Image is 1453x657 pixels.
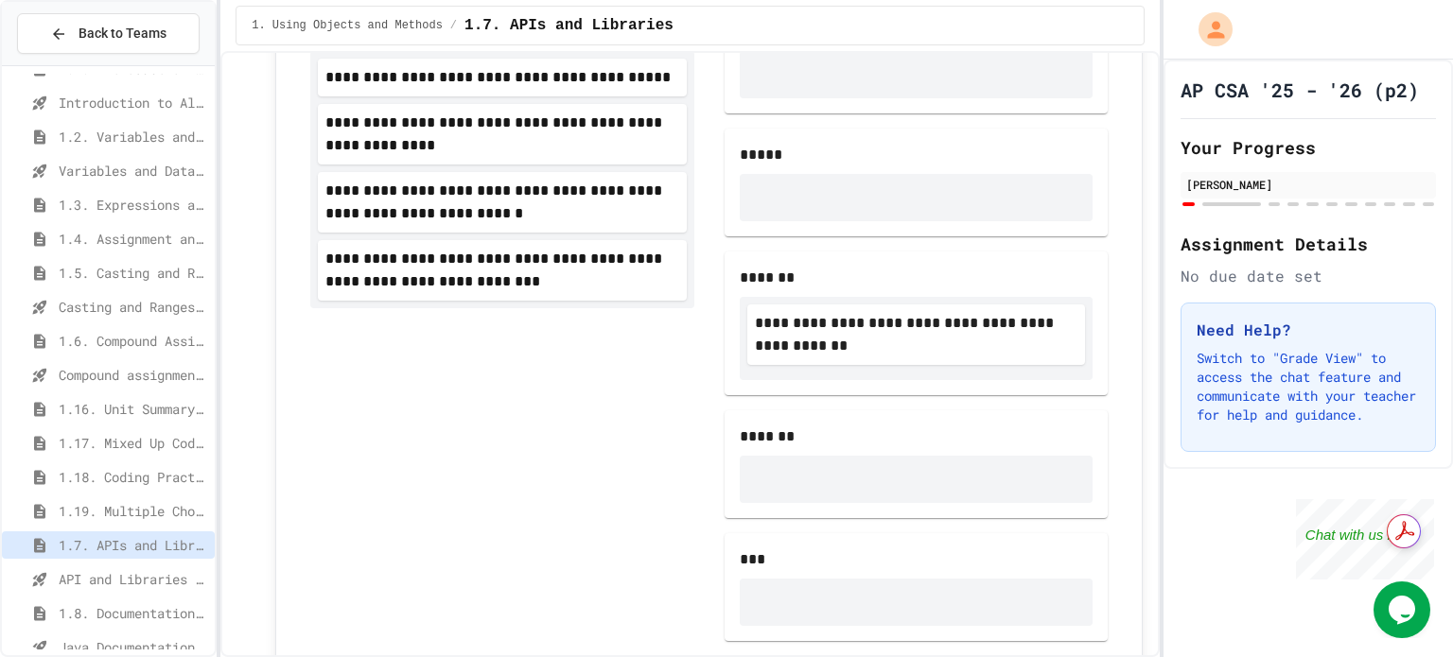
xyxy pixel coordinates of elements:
p: Switch to "Grade View" to access the chat feature and communicate with your teacher for help and ... [1197,349,1420,424]
span: / [450,18,457,33]
div: [PERSON_NAME] [1186,176,1430,193]
span: Compound assignment operators - Quiz [59,365,207,385]
span: Back to Teams [79,24,166,43]
span: 1.6. Compound Assignment Operators [59,331,207,351]
span: Introduction to Algorithms, Programming, and Compilers [59,93,207,112]
div: My Account [1179,8,1237,51]
span: 1.18. Coding Practice 1a (1.1-1.6) [59,467,207,487]
span: 1.19. Multiple Choice Exercises for Unit 1a (1.1-1.6) [59,501,207,521]
h1: AP CSA '25 - '26 (p2) [1181,77,1419,103]
span: 1.7. APIs and Libraries [464,14,674,37]
iframe: chat widget [1296,499,1434,579]
span: Java Documentation with Comments - Topic 1.8 [59,637,207,657]
h2: Your Progress [1181,134,1436,161]
iframe: chat widget [1374,581,1434,638]
button: Back to Teams [17,13,200,54]
span: 1.3. Expressions and Output [New] [59,195,207,215]
span: 1.7. APIs and Libraries [59,535,207,555]
h2: Assignment Details [1181,231,1436,257]
span: 1.8. Documentation with Comments and Preconditions [59,603,207,623]
span: 1.16. Unit Summary 1a (1.1-1.6) [59,399,207,419]
div: No due date set [1181,265,1436,287]
span: 1.2. Variables and Data Types [59,127,207,147]
span: 1. Using Objects and Methods [252,18,443,33]
span: 1.4. Assignment and Input [59,229,207,249]
span: API and Libraries - Topic 1.7 [59,569,207,589]
span: Casting and Ranges of variables - Quiz [59,297,207,317]
span: Variables and Data Types - Quiz [59,161,207,181]
h3: Need Help? [1197,319,1420,341]
span: 1.5. Casting and Ranges of Values [59,263,207,283]
span: 1.17. Mixed Up Code Practice 1.1-1.6 [59,433,207,453]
